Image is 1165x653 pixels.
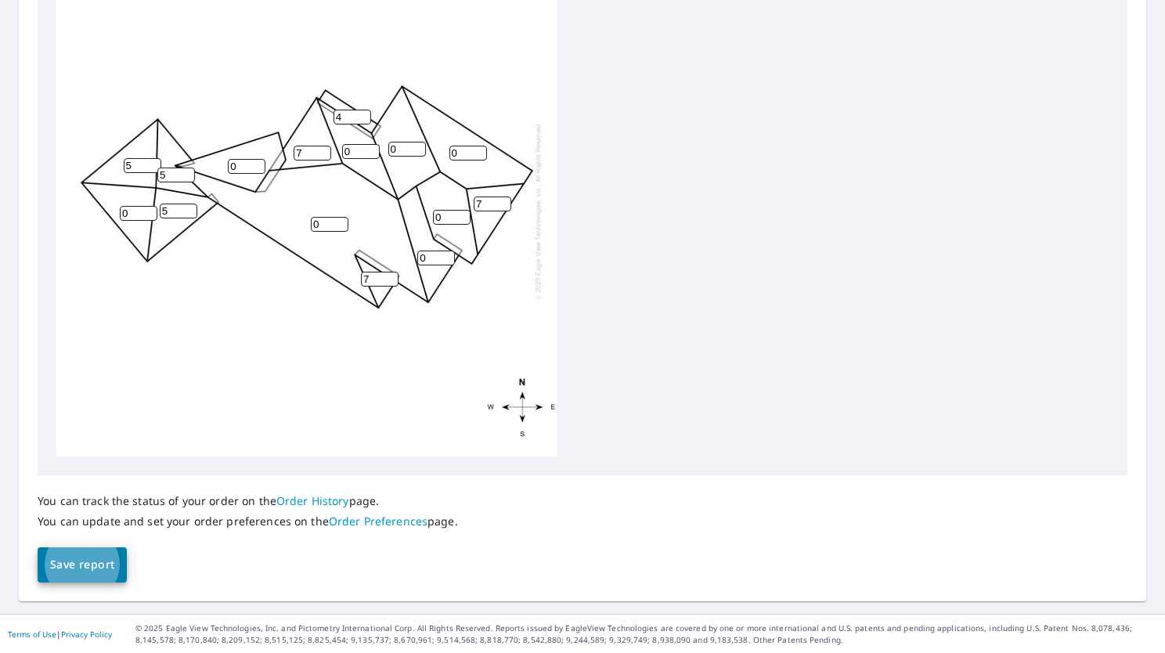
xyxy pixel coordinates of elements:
[38,514,458,529] p: You can update and set your order preferences on the page.
[8,630,112,639] p: |
[135,622,1157,646] p: © 2025 Eagle View Technologies, Inc. and Pictometry International Corp. All Rights Reserved. Repo...
[8,629,56,640] a: Terms of Use
[61,629,112,640] a: Privacy Policy
[38,547,127,583] button: Save report
[50,555,114,575] span: Save report
[329,514,427,529] a: Order Preferences
[38,494,458,508] p: You can track the status of your order on the page.
[276,493,349,508] a: Order History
